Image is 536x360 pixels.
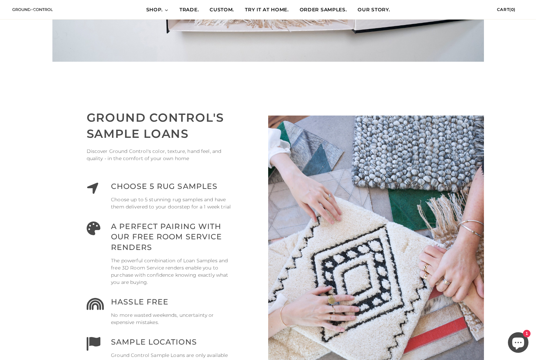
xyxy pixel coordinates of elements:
a: SHOP. [141,0,174,20]
span: Cart [497,7,509,12]
span: OUR STORY. [358,7,390,13]
a: ORDER SAMPLES. [294,0,352,20]
span: TRADE. [179,7,199,13]
h3: A PERFECT PAIRING WITH OUR FREE ROOM SERVICE RENDERS [111,221,234,253]
inbox-online-store-chat: Shopify online store chat [506,332,531,355]
p: Discover Ground Control's color, texture, hand feel, and quality - in the comfort of your own home [87,148,234,162]
span: 0 [511,7,514,12]
a: OUR STORY. [352,0,395,20]
span: TRY IT AT HOME. [245,7,289,13]
p: No more wasted weekends, uncertainty or expensive mistakes. [111,312,234,326]
p: The powerful combination of Loan Samples and free 3D Room Service renders enable you to purchase ... [111,257,234,286]
a: CUSTOM. [204,0,239,20]
a: TRY IT AT HOME. [239,0,294,20]
span: SHOP. [146,7,163,13]
a: Cart(0) [497,7,526,12]
a: TRADE. [174,0,204,20]
h3: ground control's SAMPLE LOANS [87,110,234,142]
span: ORDER SAMPLES. [300,7,347,13]
h3: SAMPLE LOCATIONS [111,337,234,348]
span: CUSTOM. [210,7,234,13]
p: Choose up to 5 stunning rug samples and have them delivered to your doorstep for a 1 week trial [111,196,234,211]
h3: Hassle Free [111,297,234,308]
h3: Choose 5 rug samples [111,181,234,192]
